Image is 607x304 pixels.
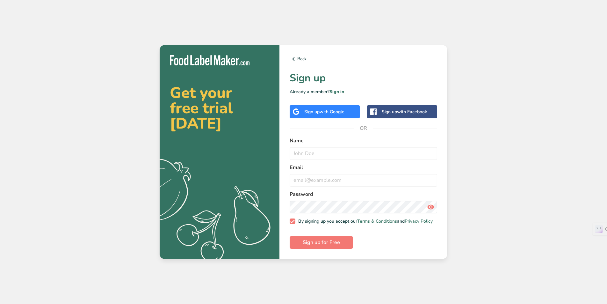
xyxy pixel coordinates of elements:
[290,236,353,249] button: Sign up for Free
[170,55,249,66] img: Food Label Maker
[320,109,344,115] span: with Google
[290,164,437,171] label: Email
[170,85,269,131] h2: Get your free trial [DATE]
[295,219,433,224] span: By signing up you accept our and
[290,70,437,86] h1: Sign up
[290,88,437,95] p: Already a member?
[303,239,340,246] span: Sign up for Free
[290,55,437,63] a: Back
[357,218,397,224] a: Terms & Conditions
[290,190,437,198] label: Password
[304,108,344,115] div: Sign up
[397,109,427,115] span: with Facebook
[354,119,373,138] span: OR
[382,108,427,115] div: Sign up
[405,218,433,224] a: Privacy Policy
[290,174,437,187] input: email@example.com
[290,147,437,160] input: John Doe
[290,137,437,145] label: Name
[329,89,344,95] a: Sign in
